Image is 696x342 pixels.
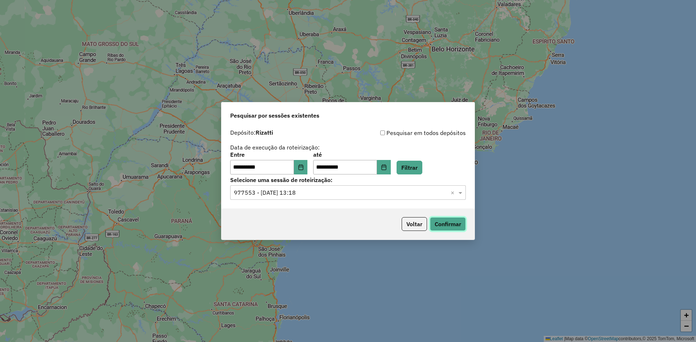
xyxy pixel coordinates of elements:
span: Pesquisar por sessões existentes [230,111,319,120]
strong: Rizatti [256,129,273,136]
div: Pesquisar em todos depósitos [348,128,466,137]
button: Voltar [402,217,427,231]
label: Data de execução da roteirização: [230,143,320,152]
button: Choose Date [377,160,391,174]
button: Choose Date [294,160,308,174]
label: até [313,150,390,159]
button: Filtrar [397,161,422,174]
span: Clear all [451,188,457,197]
label: Entre [230,150,307,159]
label: Selecione uma sessão de roteirização: [230,176,466,184]
button: Confirmar [430,217,466,231]
label: Depósito: [230,128,273,137]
